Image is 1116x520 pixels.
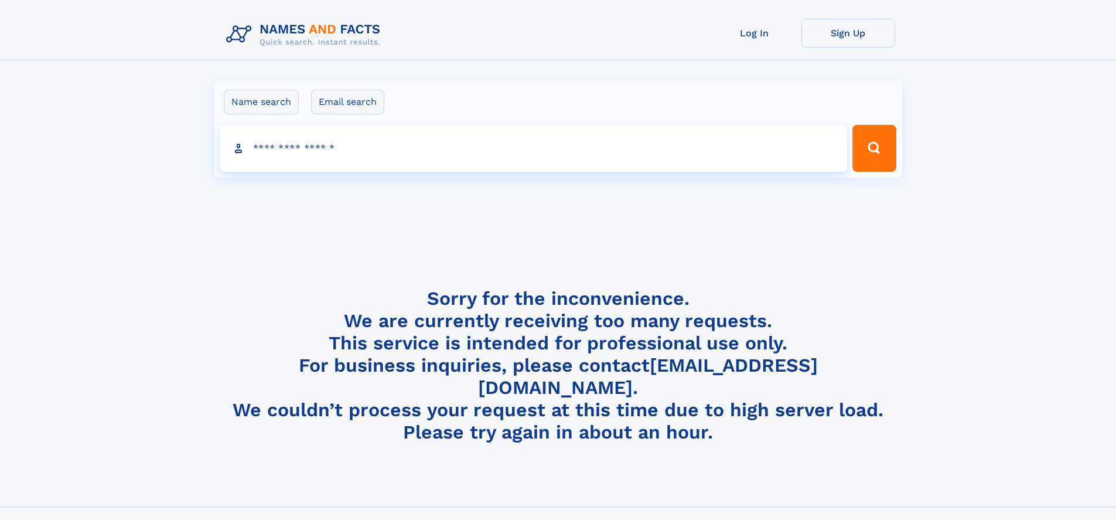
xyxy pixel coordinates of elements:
[708,19,801,47] a: Log In
[221,19,390,50] img: Logo Names and Facts
[311,90,384,114] label: Email search
[224,90,299,114] label: Name search
[478,354,818,399] a: [EMAIL_ADDRESS][DOMAIN_NAME]
[220,125,848,172] input: search input
[801,19,895,47] a: Sign Up
[852,125,896,172] button: Search Button
[221,287,895,444] h4: Sorry for the inconvenience. We are currently receiving too many requests. This service is intend...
